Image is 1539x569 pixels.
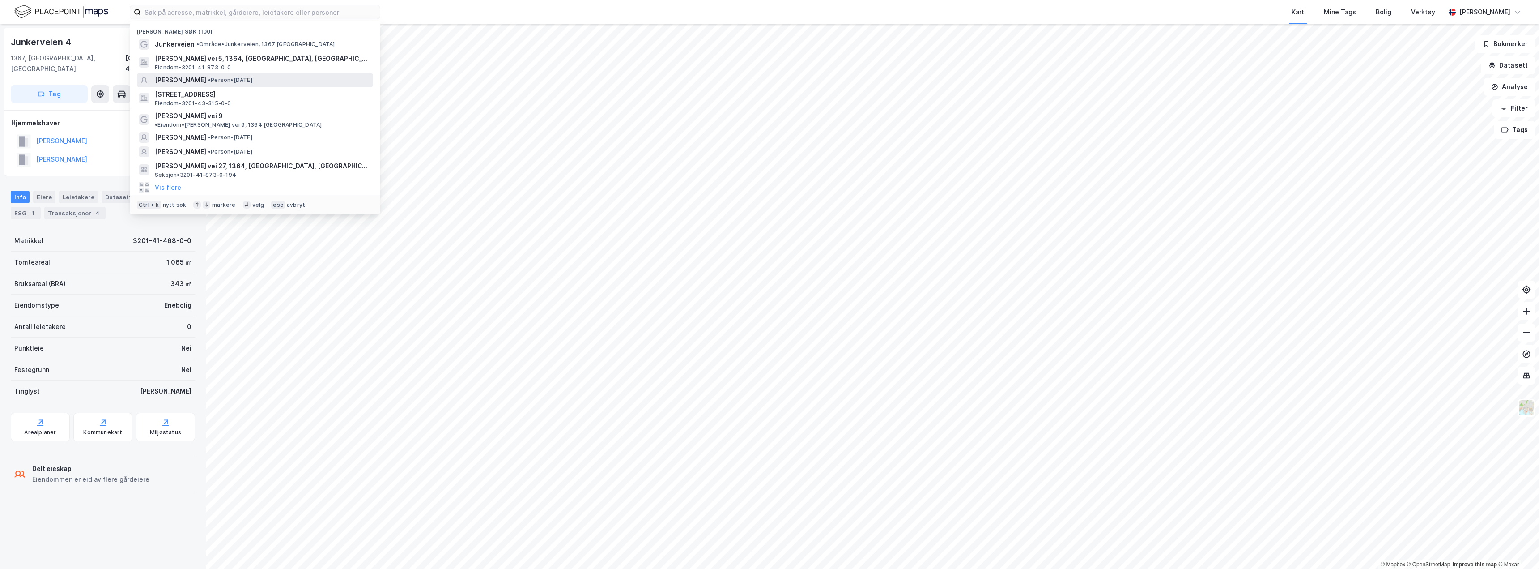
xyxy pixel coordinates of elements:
div: [PERSON_NAME] søk (100) [130,21,380,37]
div: esc [271,201,285,210]
div: Leietakere [59,191,98,203]
span: [PERSON_NAME] [155,146,206,157]
span: [PERSON_NAME] [155,75,206,86]
span: Junkerveien [155,39,195,50]
span: Eiendom • 3201-43-315-0-0 [155,100,231,107]
span: • [208,148,211,155]
div: 1367, [GEOGRAPHIC_DATA], [GEOGRAPHIC_DATA] [11,53,125,74]
div: Arealplaner [24,429,56,436]
iframe: Chat Widget [1494,526,1539,569]
div: Eiendommen er eid av flere gårdeiere [32,474,149,485]
div: Mine Tags [1324,7,1356,17]
div: 1 [28,209,37,218]
div: Eiere [33,191,55,203]
div: Nei [181,364,191,375]
span: Seksjon • 3201-41-873-0-194 [155,171,236,179]
div: 1 065 ㎡ [166,257,191,268]
span: • [196,41,199,47]
div: Bruksareal (BRA) [14,278,66,289]
button: Tags [1494,121,1535,139]
span: Person • [DATE] [208,77,252,84]
span: • [208,77,211,83]
button: Vis flere [155,182,181,193]
img: logo.f888ab2527a4732fd821a326f86c7f29.svg [14,4,108,20]
button: Bokmerker [1475,35,1535,53]
div: Bolig [1376,7,1391,17]
div: avbryt [287,201,305,209]
div: 0 [187,321,191,332]
button: Analyse [1484,78,1535,96]
div: velg [252,201,264,209]
div: Enebolig [164,300,191,311]
img: Z [1518,399,1535,416]
div: Matrikkel [14,235,43,246]
div: nytt søk [163,201,187,209]
div: Nei [181,343,191,354]
a: Mapbox [1381,561,1405,568]
span: [PERSON_NAME] vei 5, 1364, [GEOGRAPHIC_DATA], [GEOGRAPHIC_DATA] [155,53,370,64]
div: Tomteareal [14,257,50,268]
div: [PERSON_NAME] [1459,7,1510,17]
div: Miljøstatus [150,429,181,436]
div: Datasett [102,191,135,203]
span: [PERSON_NAME] vei 9 [155,111,223,121]
div: Festegrunn [14,364,49,375]
span: Eiendom • 3201-41-873-0-0 [155,64,231,71]
span: Eiendom • [PERSON_NAME] vei 9, 1364 [GEOGRAPHIC_DATA] [155,121,322,128]
div: [PERSON_NAME] [140,386,191,397]
div: Ctrl + k [137,201,161,210]
a: Improve this map [1453,561,1497,568]
div: Hjemmelshaver [11,118,195,128]
div: Kontrollprogram for chat [1494,526,1539,569]
span: Person • [DATE] [208,134,252,141]
div: Verktøy [1411,7,1435,17]
span: Område • Junkerveien, 1367 [GEOGRAPHIC_DATA] [196,41,335,48]
span: [PERSON_NAME] [155,132,206,143]
span: • [208,134,211,141]
button: Datasett [1481,56,1535,74]
span: [PERSON_NAME] vei 27, 1364, [GEOGRAPHIC_DATA], [GEOGRAPHIC_DATA] [155,161,370,171]
div: 3201-41-468-0-0 [133,235,191,246]
div: Tinglyst [14,386,40,397]
div: Transaksjoner [44,207,106,219]
div: Antall leietakere [14,321,66,332]
span: Person • [DATE] [208,148,252,155]
div: Info [11,191,30,203]
button: Tag [11,85,88,103]
div: ESG [11,207,41,219]
div: Punktleie [14,343,44,354]
div: Kart [1292,7,1304,17]
div: 343 ㎡ [170,278,191,289]
input: Søk på adresse, matrikkel, gårdeiere, leietakere eller personer [141,5,380,19]
div: Delt eieskap [32,463,149,474]
div: Kommunekart [83,429,122,436]
span: • [155,121,157,128]
div: 4 [93,209,102,218]
span: [STREET_ADDRESS] [155,89,370,100]
a: OpenStreetMap [1407,561,1450,568]
div: Eiendomstype [14,300,59,311]
div: Junkerveien 4 [11,35,72,49]
div: markere [212,201,235,209]
button: Filter [1492,99,1535,117]
div: [GEOGRAPHIC_DATA], 41/468 [125,53,195,74]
